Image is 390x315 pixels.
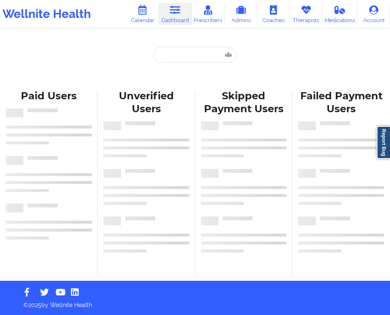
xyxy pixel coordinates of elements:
[357,3,390,25] a: Account
[103,90,189,116] div: Unverified Users
[225,3,257,25] a: Admins
[257,3,290,25] a: Coaches
[159,3,191,25] a: Dashboard
[191,3,225,25] a: Prescribers
[298,90,384,116] div: Failed Payment Users
[18,295,372,309] p: © 2025 by Wellnite Health
[126,3,159,25] a: Calendar
[290,3,322,25] a: Therapists
[377,126,390,159] a: Report Bug
[322,3,357,25] a: Medications
[201,90,287,116] div: Skipped Payment Users
[6,90,92,103] div: Paid Users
